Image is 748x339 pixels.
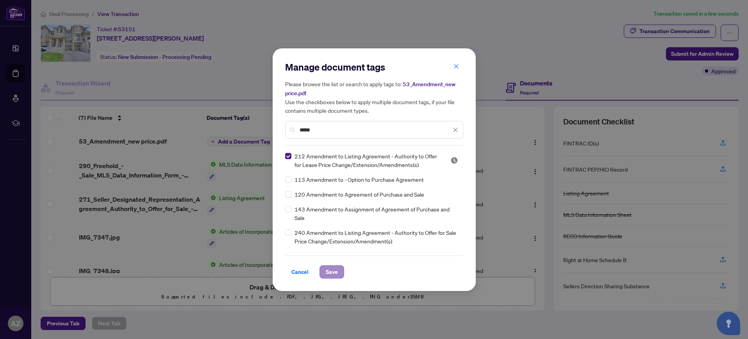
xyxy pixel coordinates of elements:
[295,205,459,222] span: 143 Amendment to Assignment of Agreement of Purchase and Sale
[320,265,344,279] button: Save
[285,61,463,73] h2: Manage document tags
[717,312,740,335] button: Open asap
[450,156,458,164] img: status
[285,81,455,97] span: 53_Amendment_new price.pdf
[295,152,441,169] span: 212 Amendment to Listing Agreement - Authority to Offer for Lease Price Change/Extension/Amendmen...
[450,156,458,164] span: Pending Review
[285,265,315,279] button: Cancel
[295,190,424,199] span: 120 Amendment to Agreement of Purchase and Sale
[326,266,338,278] span: Save
[295,228,459,245] span: 240 Amendment to Listing Agreement - Authority to Offer for Sale Price Change/Extension/Amendment(s)
[295,175,424,184] span: 113 Amendment to - Option to Purchase Agreement
[453,64,459,69] span: close
[285,80,463,115] h5: Please browse the list or search to apply tags to: Use the checkboxes below to apply multiple doc...
[291,266,309,278] span: Cancel
[453,127,458,133] span: close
